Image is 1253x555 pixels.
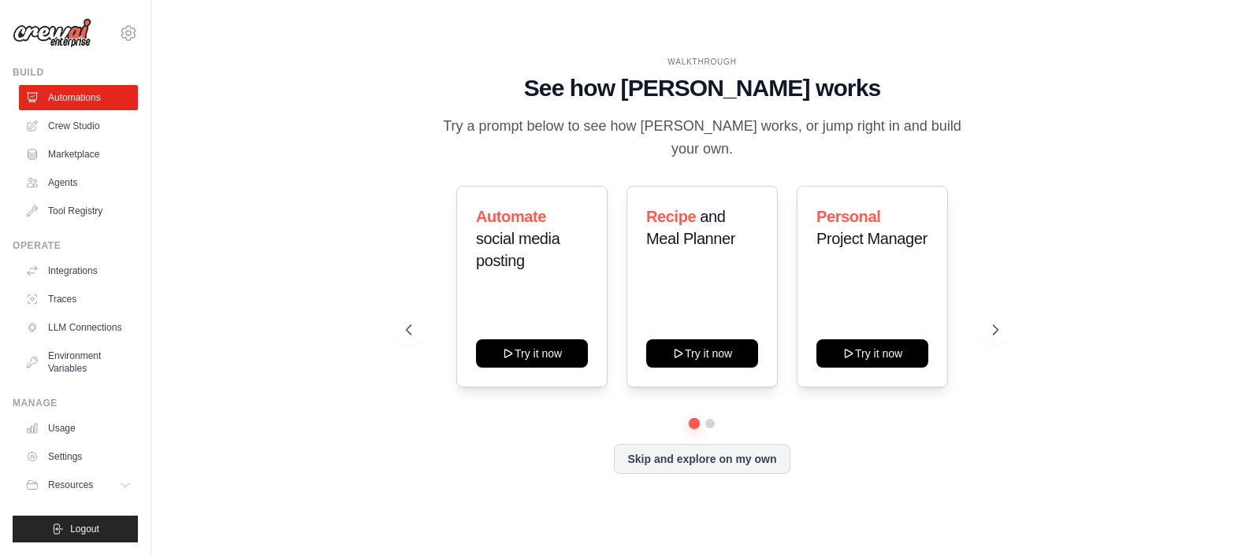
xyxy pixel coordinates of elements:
[19,416,138,441] a: Usage
[19,444,138,469] a: Settings
[19,198,138,224] a: Tool Registry
[476,339,588,368] button: Try it now
[13,66,138,79] div: Build
[816,230,928,247] span: Project Manager
[19,85,138,110] a: Automations
[13,516,138,542] button: Logout
[13,397,138,409] div: Manage
[1174,479,1253,555] iframe: Chat Widget
[19,343,138,381] a: Environment Variables
[19,315,138,340] a: LLM Connections
[614,444,790,474] button: Skip and explore on my own
[437,115,967,161] p: Try a prompt below to see how [PERSON_NAME] works, or jump right in and build your own.
[13,239,138,252] div: Operate
[19,287,138,312] a: Traces
[70,523,99,535] span: Logout
[406,56,998,68] div: WALKTHROUGH
[476,230,560,269] span: social media posting
[646,208,696,225] span: Recipe
[19,472,138,498] button: Resources
[19,142,138,167] a: Marketplace
[476,208,546,225] span: Automate
[19,170,138,195] a: Agents
[48,479,93,491] span: Resources
[406,74,998,102] h1: See how [PERSON_NAME] works
[816,208,880,225] span: Personal
[13,18,91,48] img: Logo
[19,258,138,283] a: Integrations
[646,339,758,368] button: Try it now
[19,113,138,139] a: Crew Studio
[816,339,928,368] button: Try it now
